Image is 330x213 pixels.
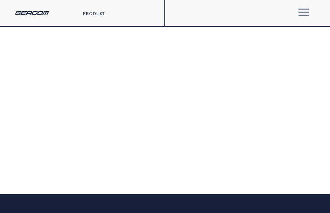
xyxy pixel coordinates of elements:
span: A [61,77,73,93]
span: T [51,77,61,93]
span: N [38,77,51,93]
span: I [94,77,98,93]
span: K [73,77,84,93]
a: PRODUKTI [83,11,106,16]
span: T [84,77,94,93]
span: K [13,77,24,93]
span: O [24,77,38,93]
div: menu [271,6,317,20]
